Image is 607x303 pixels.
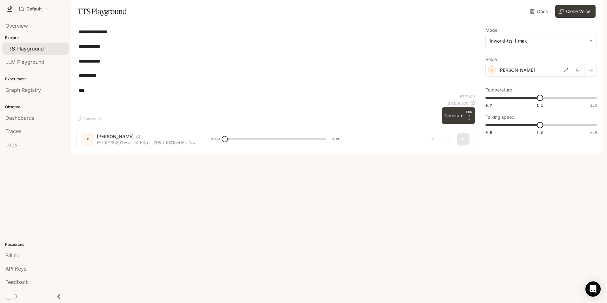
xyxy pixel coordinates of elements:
[590,103,597,108] span: 1.5
[17,3,52,15] button: All workspaces
[485,28,498,32] p: Model
[485,130,492,135] span: 0.5
[485,88,512,92] p: Temperature
[466,110,472,118] p: CTRL +
[76,114,103,124] button: Shortcuts
[590,130,597,135] span: 1.5
[442,107,475,124] button: GenerateCTRL +⏎
[585,281,601,297] div: Open Intercom Messenger
[490,38,586,44] div: inworld-tts-1-max
[466,110,472,121] p: ⏎
[537,103,543,108] span: 1.1
[555,5,596,18] button: Clone Voice
[26,6,42,12] p: Default
[77,5,127,18] h1: TTS Playground
[485,103,492,108] span: 0.7
[498,67,535,73] p: [PERSON_NAME]
[485,57,497,62] p: Voice
[537,130,543,135] span: 1.0
[486,35,597,47] div: inworld-tts-1-max
[485,115,515,119] p: Talking speed
[529,5,550,18] a: Docs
